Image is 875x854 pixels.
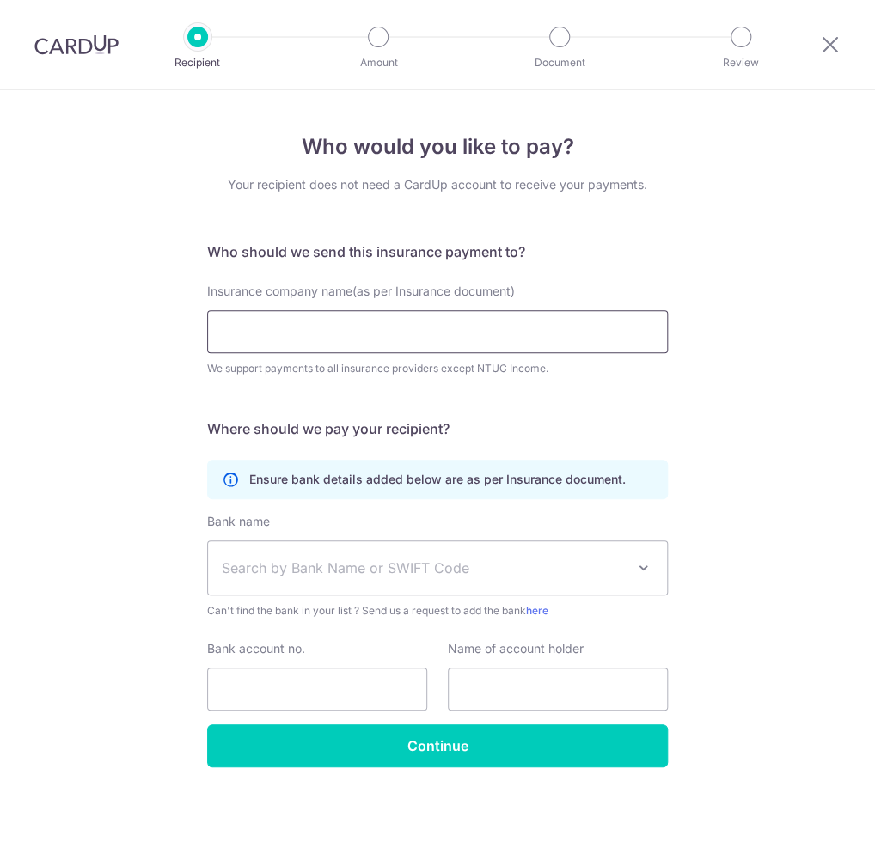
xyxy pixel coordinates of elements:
p: Document [496,54,623,71]
p: Review [677,54,805,71]
h5: Who should we send this insurance payment to? [207,241,668,262]
div: Your recipient does not need a CardUp account to receive your payments. [207,176,668,193]
h4: Who would you like to pay? [207,131,668,162]
img: CardUp [34,34,119,55]
p: Amount [315,54,442,71]
label: Bank account no. [207,640,305,657]
p: Ensure bank details added below are as per Insurance document. [249,471,626,488]
input: Continue [207,724,668,767]
span: Help [39,12,74,27]
span: Insurance company name(as per Insurance document) [207,284,515,298]
label: Name of account holder [448,640,584,657]
a: here [526,604,548,617]
label: Bank name [207,513,270,530]
span: Can't find the bank in your list ? Send us a request to add the bank [207,602,668,619]
div: We support payments to all insurance providers except NTUC Income. [207,360,668,377]
h5: Where should we pay your recipient? [207,418,668,439]
p: Recipient [134,54,261,71]
span: Search by Bank Name or SWIFT Code [222,558,626,578]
